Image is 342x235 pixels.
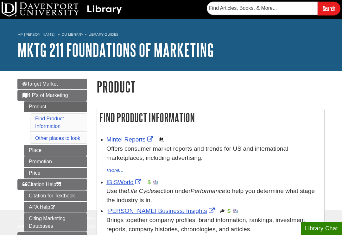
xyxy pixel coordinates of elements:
i: Life Cycle [127,188,154,194]
a: Citation Help [17,179,87,190]
a: Target Market [17,79,87,89]
button: more... [106,166,124,175]
a: Citing Marketing Databases [24,213,87,232]
a: Place [24,145,87,156]
a: Citation for Textbook [24,190,87,201]
h2: Find Product Information [97,109,324,126]
span: 4 P's of Marketing [22,93,68,98]
div: Use the section under to help you determine what stage the industry is in. [106,187,321,205]
p: Brings together company profiles, brand information, rankings, investment reports, company histor... [106,216,321,234]
h1: Product [97,79,325,95]
img: Industry Report [233,208,238,214]
p: Offers consumer market reports and trends for US and international marketplaces, including advert... [106,144,321,163]
input: Search [318,2,340,15]
input: Find Articles, Books, & More... [207,2,318,15]
a: Promotion [24,156,87,167]
img: Financial Report [147,180,152,185]
a: Find Product Information [35,116,64,129]
img: DU Library [2,2,122,17]
a: Link opens in new window [106,136,155,143]
form: Searches DU Library's articles, books, and more [207,2,340,15]
img: Industry Report [153,180,158,185]
a: My [PERSON_NAME] [17,32,55,37]
nav: breadcrumb [17,30,325,40]
span: Citation Help [22,182,61,187]
a: DU Library [61,32,83,37]
a: 4 P's of Marketing [17,90,87,101]
a: APA Help [24,202,87,213]
button: Library Chat [301,222,342,235]
span: Target Market [22,81,58,87]
a: Library Guides [88,32,118,37]
img: Demographics [159,137,164,142]
a: Other places to look [35,136,80,141]
a: Product [24,101,87,112]
a: Link opens in new window [106,208,216,214]
a: Price [24,168,87,178]
img: Financial Report [226,208,231,214]
a: Link opens in new window [106,179,143,185]
img: Scholarly or Peer Reviewed [220,208,225,214]
i: Performance [191,188,225,194]
a: MKTG 211 Foundations of Marketing [17,40,214,60]
i: This link opens in a new window [50,205,55,209]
